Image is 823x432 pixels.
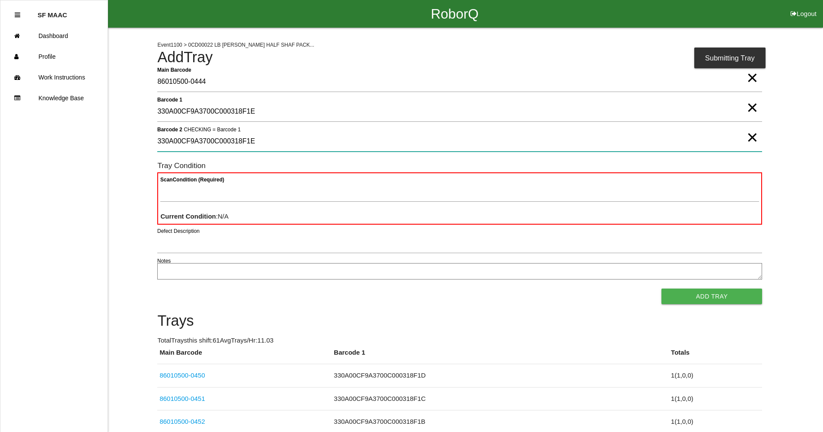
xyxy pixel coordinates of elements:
label: Notes [157,257,171,265]
th: Totals [669,348,762,364]
span: Clear Input [747,90,758,108]
td: 330A00CF9A3700C000318F1D [332,364,669,388]
b: Barcode 2 [157,126,182,132]
td: 330A00CF9A3700C000318F1C [332,387,669,410]
p: Total Trays this shift: 61 Avg Trays /Hr: 11.03 [157,336,762,346]
h4: Trays [157,313,762,329]
th: Barcode 1 [332,348,669,364]
b: Barcode 1 [157,96,182,102]
label: Defect Description [157,227,200,235]
a: 86010500-0452 [159,418,205,425]
a: Work Instructions [0,67,108,88]
span: : N/A [160,213,229,220]
td: 1 ( 1 , 0 , 0 ) [669,387,762,410]
h4: Add Tray [157,49,762,66]
th: Main Barcode [157,348,331,364]
span: CHECKING = Barcode 1 [184,126,241,132]
div: Submitting Tray [694,48,766,68]
a: 86010500-0451 [159,395,205,402]
p: SF MAAC [38,5,67,19]
b: Scan Condition (Required) [160,177,224,183]
span: Clear Input [747,60,758,78]
a: Knowledge Base [0,88,108,108]
div: Close [15,5,20,25]
td: 1 ( 1 , 0 , 0 ) [669,364,762,388]
span: Clear Input [747,120,758,137]
a: Profile [0,46,108,67]
a: 86010500-0450 [159,372,205,379]
b: Main Barcode [157,67,191,73]
input: Required [157,72,762,92]
span: Event 1100 > 0CD00022 LB [PERSON_NAME] HALF SHAF PACK... [157,42,314,48]
a: Dashboard [0,25,108,46]
h6: Tray Condition [157,162,762,170]
button: Add Tray [661,289,762,304]
b: Current Condition [160,213,216,220]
